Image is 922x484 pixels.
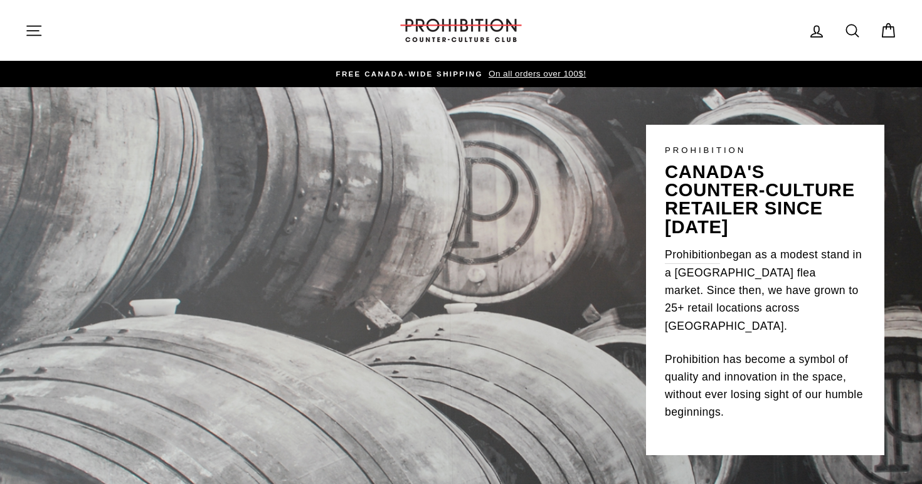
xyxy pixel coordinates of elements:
a: FREE CANADA-WIDE SHIPPING On all orders over 100$! [28,67,894,81]
a: Prohibition [665,246,720,264]
p: Prohibition has become a symbol of quality and innovation in the space, without ever losing sight... [665,350,866,421]
img: PROHIBITION COUNTER-CULTURE CLUB [398,19,524,42]
span: On all orders over 100$! [485,69,586,78]
p: PROHIBITION [665,144,866,157]
span: FREE CANADA-WIDE SHIPPING [336,70,483,78]
p: canada's counter-culture retailer since [DATE] [665,163,866,236]
p: began as a modest stand in a [GEOGRAPHIC_DATA] flea market. Since then, we have grown to 25+ reta... [665,246,866,335]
